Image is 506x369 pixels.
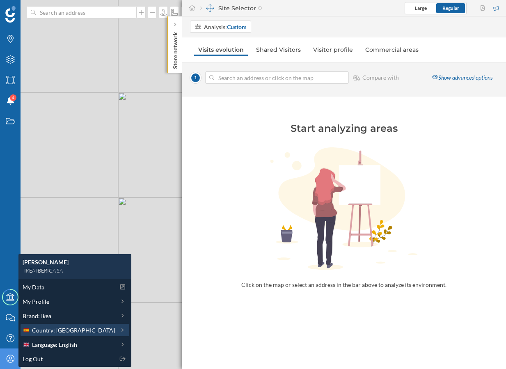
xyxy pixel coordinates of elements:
span: Compare with [362,73,399,82]
span: 4 [12,94,14,102]
span: Brand: Ikea [23,312,51,320]
div: Analysis: [204,23,247,31]
strong: Custom [227,23,247,30]
span: My Data [23,283,44,291]
div: Click on the map or select an address in the bar above to analyze its environment. [239,281,449,289]
div: IKEA IBÉRICA SA [23,266,127,275]
div: Show advanced options [427,71,497,85]
div: Site Selector [200,4,262,12]
div: [PERSON_NAME] [23,258,127,266]
span: Language: English [32,340,77,349]
span: My Profile [23,297,49,306]
a: Commercial areas [361,43,423,56]
span: 1 [190,72,201,83]
span: Large [415,5,427,11]
a: Shared Visitors [252,43,305,56]
img: Geoblink Logo [5,6,16,23]
span: Country: [GEOGRAPHIC_DATA] [32,326,115,335]
span: Regular [442,5,459,11]
p: Store network [171,29,179,69]
a: Visits evolution [194,43,248,56]
img: dashboards-manager.svg [206,4,214,12]
div: Start analyzing areas [213,122,475,135]
a: Visitor profile [309,43,357,56]
span: Support [17,6,47,13]
span: Log Out [23,355,43,363]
